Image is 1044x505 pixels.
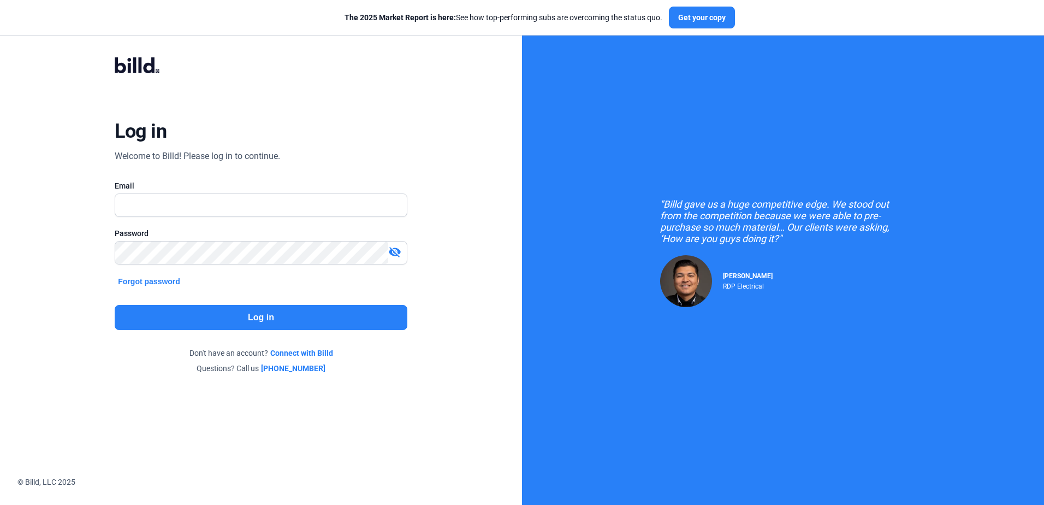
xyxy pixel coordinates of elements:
a: Connect with Billd [270,348,333,359]
button: Forgot password [115,275,183,287]
div: RDP Electrical [723,280,773,290]
mat-icon: visibility_off [388,245,401,259]
div: Don't have an account? [115,348,407,359]
div: Password [115,228,407,239]
div: See how top-performing subs are overcoming the status quo. [345,12,662,23]
span: [PERSON_NAME] [723,272,773,280]
div: "Billd gave us a huge competitive edge. We stood out from the competition because we were able to... [660,198,906,244]
button: Log in [115,305,407,330]
div: Welcome to Billd! Please log in to continue. [115,150,280,163]
img: Raul Pacheco [660,255,712,307]
a: [PHONE_NUMBER] [261,363,325,374]
div: Email [115,180,407,191]
span: The 2025 Market Report is here: [345,13,456,22]
button: Get your copy [669,7,735,28]
div: Log in [115,119,167,143]
div: Questions? Call us [115,363,407,374]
